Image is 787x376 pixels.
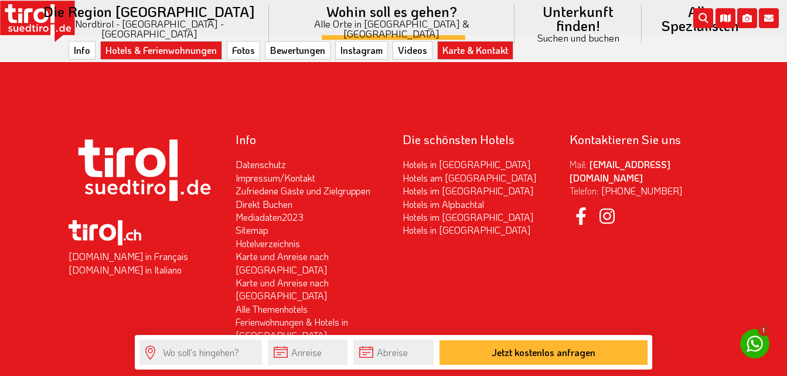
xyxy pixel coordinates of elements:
span: 1 [758,324,769,336]
a: Impressum/Kontakt [236,172,315,184]
small: Nordtirol - [GEOGRAPHIC_DATA] - [GEOGRAPHIC_DATA] [43,19,255,39]
a: [EMAIL_ADDRESS][DOMAIN_NAME] [570,158,670,183]
a: Karte und Anreise nach [GEOGRAPHIC_DATA] [236,250,329,275]
a: Zufriedene Gäste und Zielgruppen [236,184,370,197]
a: Hotelverzeichnis [236,237,300,249]
a: Mediadaten2023 [236,211,304,223]
input: Wo soll's hingehen? [139,340,262,365]
input: Abreise [353,340,433,365]
label: Mail: [570,158,587,171]
h3: Info [236,132,385,146]
img: Tirol [69,220,142,245]
i: Fotogalerie [737,8,757,28]
a: Hotels in [GEOGRAPHIC_DATA] [403,224,530,236]
a: Ferienwohnungen & Hotels in [GEOGRAPHIC_DATA] [236,316,348,341]
a: Hotels im [GEOGRAPHIC_DATA] [403,184,533,197]
a: Alle Themenhotels [236,303,308,315]
a: Hotels am [GEOGRAPHIC_DATA] [403,172,536,184]
label: Telefon: [570,184,599,197]
a: [DOMAIN_NAME] in Français [69,250,188,262]
div: IT03021000215 [227,132,394,355]
i: Kontakt [759,8,779,28]
a: Direkt Buchen [236,198,292,210]
a: Hotels im Alpbachtal [403,198,484,210]
small: Suchen und buchen [529,33,628,43]
a: Karte und Anreise nach [GEOGRAPHIC_DATA] [236,276,329,302]
h3: Kontaktieren Sie uns [570,132,719,146]
i: Karte öffnen [716,8,735,28]
a: Datenschutz [236,158,286,170]
img: Tirol [69,132,218,216]
small: Alle Orte in [GEOGRAPHIC_DATA] & [GEOGRAPHIC_DATA] [283,19,500,39]
a: [DOMAIN_NAME] in Italiano [69,264,182,276]
button: Jetzt kostenlos anfragen [440,340,648,365]
a: Hotels in [GEOGRAPHIC_DATA] [403,158,530,170]
h3: Die schönsten Hotels [403,132,552,146]
input: Anreise [268,340,347,365]
a: [PHONE_NUMBER] [601,184,682,197]
a: 1 [740,329,769,358]
a: Sitemap [236,224,268,236]
a: Hotels im [GEOGRAPHIC_DATA] [403,211,533,223]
